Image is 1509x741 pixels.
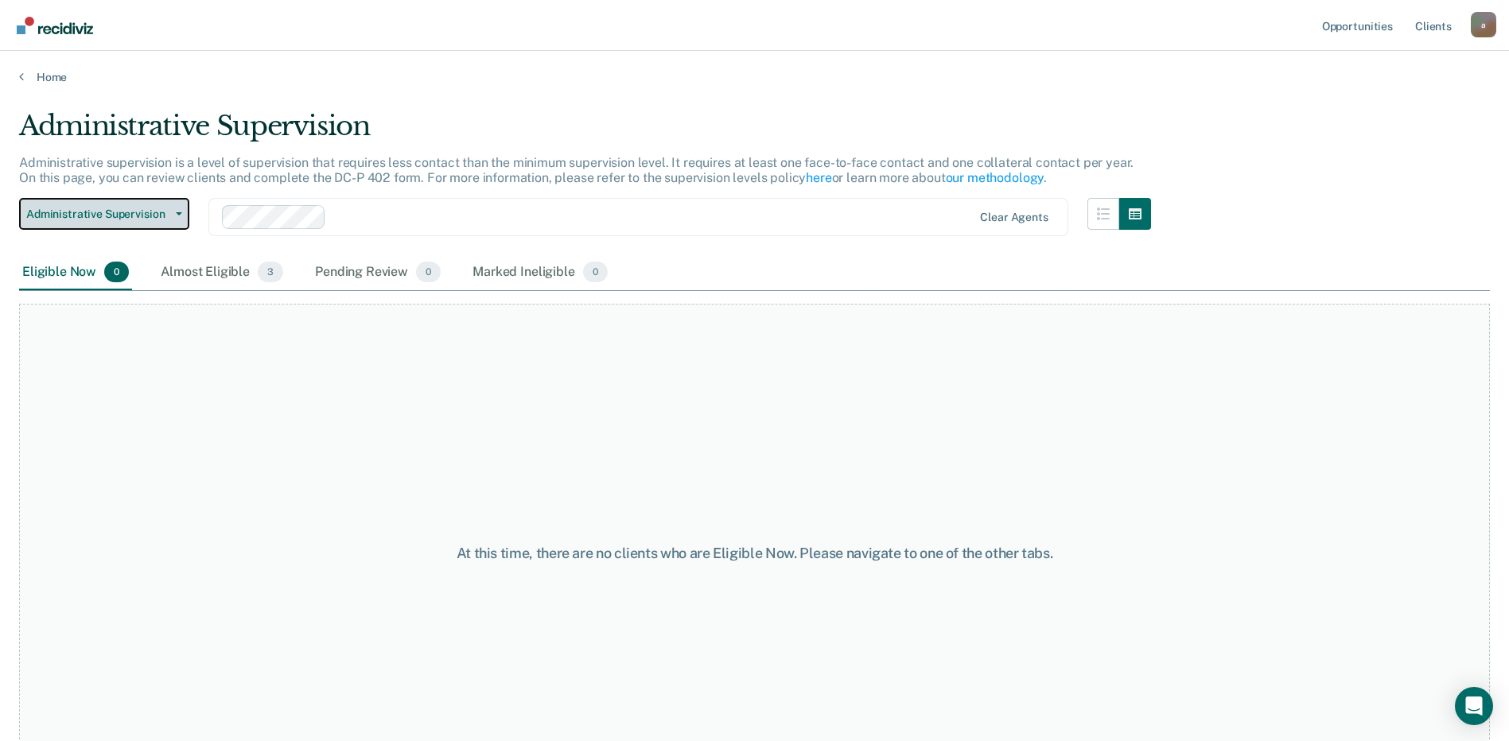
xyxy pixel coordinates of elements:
[469,255,611,290] div: Marked Ineligible0
[387,545,1122,562] div: At this time, there are no clients who are Eligible Now. Please navigate to one of the other tabs.
[19,198,189,230] button: Administrative Supervision
[946,170,1044,185] a: our methodology
[980,211,1048,224] div: Clear agents
[158,255,286,290] div: Almost Eligible3
[104,262,129,282] span: 0
[1471,12,1496,37] div: a
[1471,12,1496,37] button: Profile dropdown button
[416,262,441,282] span: 0
[26,208,169,221] span: Administrative Supervision
[258,262,283,282] span: 3
[19,255,132,290] div: Eligible Now0
[17,17,93,34] img: Recidiviz
[583,262,608,282] span: 0
[312,255,444,290] div: Pending Review0
[19,70,1490,84] a: Home
[806,170,831,185] a: here
[19,110,1151,155] div: Administrative Supervision
[1455,687,1493,725] div: Open Intercom Messenger
[19,155,1134,185] p: Administrative supervision is a level of supervision that requires less contact than the minimum ...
